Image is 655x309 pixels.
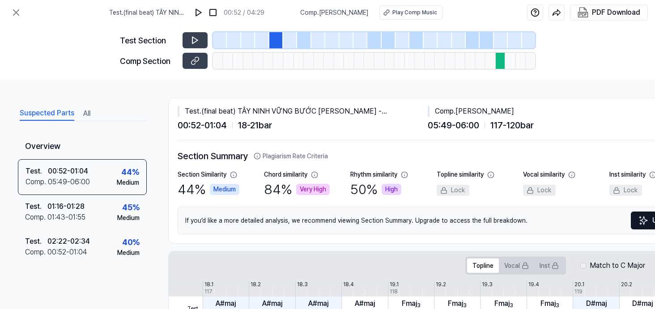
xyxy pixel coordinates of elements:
div: 19.4 [528,280,539,288]
img: help [531,8,540,17]
div: Fmaj [540,298,559,309]
div: Test . [25,201,47,212]
button: All [83,106,90,121]
sub: 3 [556,302,559,309]
div: 19.2 [436,280,446,288]
div: 40 % [122,236,140,248]
span: 117 - 120 bar [490,119,534,132]
img: PDF Download [578,7,588,18]
div: 119 [574,288,583,296]
div: Fmaj [402,298,421,309]
div: PDF Download [592,7,640,18]
div: 20.2 [621,280,632,288]
label: Match to C Major [590,260,645,271]
button: Inst [534,258,564,273]
div: Comp . [25,247,47,258]
div: 18.2 [251,280,261,288]
button: Topline [467,258,499,273]
sub: 3 [463,302,467,309]
div: High [382,184,401,195]
div: 19.3 [482,280,493,288]
div: 18.1 [204,280,213,288]
button: Plagiarism Rate Criteria [254,152,328,161]
div: A#maj [355,298,375,309]
img: share [552,8,561,17]
div: 84 % [264,179,330,199]
div: Comp . [26,177,48,187]
div: Play Comp Music [392,8,437,17]
div: 118 [390,288,398,296]
span: 05:49 - 06:00 [428,119,479,132]
div: 19.1 [390,280,399,288]
button: PDF Download [576,5,642,20]
div: Test Section [120,34,177,47]
div: Vocal similarity [523,170,565,179]
div: 45 % [122,201,140,213]
span: Comp . [PERSON_NAME] [300,8,369,17]
div: Section Similarity [178,170,226,179]
div: Comp Section [120,55,177,67]
sub: 3 [417,302,421,309]
div: D#maj [586,298,607,309]
div: Lock [523,185,556,196]
div: D#maj [632,298,653,309]
div: 117 [204,288,213,296]
div: Very High [296,184,330,195]
div: A#maj [216,298,236,309]
div: Inst similarity [609,170,646,179]
div: 18.4 [343,280,354,288]
div: Fmaj [494,298,513,309]
div: Test . (final beat) TÂY NINH VỮNG BƯỚC [PERSON_NAME] - [PERSON_NAME] [178,106,428,117]
div: 44 % [121,166,139,178]
img: play [194,8,203,17]
div: A#maj [308,298,328,309]
div: 05:49 - 06:00 [48,177,90,187]
div: Chord similarity [264,170,307,179]
div: Comp . [25,212,47,223]
div: 00:52 - 01:04 [47,247,87,258]
div: Topline similarity [437,170,484,179]
div: Medium [117,213,140,223]
div: Rhythm similarity [350,170,397,179]
img: Sparkles [638,215,649,226]
button: Suspected Parts [20,106,74,121]
div: 44 % [178,179,239,199]
sub: 3 [510,302,513,309]
div: 00:52 / 04:29 [224,8,264,17]
div: Lock [609,185,642,196]
div: 18.3 [297,280,308,288]
span: Test . (final beat) TÂY NINH VỮNG BƯỚC [PERSON_NAME] - [PERSON_NAME] [109,8,188,17]
button: Play Comp Music [379,5,443,20]
div: Fmaj [448,298,467,309]
div: Test . [25,236,47,247]
div: 50 % [350,179,401,199]
img: stop [208,8,217,17]
div: A#maj [262,298,282,309]
div: 02:22 - 02:34 [47,236,90,247]
div: Overview [18,134,147,159]
div: Medium [117,178,139,187]
div: 01:43 - 01:55 [47,212,85,223]
div: Medium [117,248,140,258]
div: 01:16 - 01:28 [47,201,85,212]
div: Lock [437,185,469,196]
div: Test . [26,166,48,177]
div: Medium [210,184,239,195]
div: 20.1 [574,280,584,288]
span: 18 - 21 bar [238,119,272,132]
button: Vocal [499,258,534,273]
div: 00:52 - 01:04 [48,166,88,177]
span: 00:52 - 01:04 [178,119,227,132]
